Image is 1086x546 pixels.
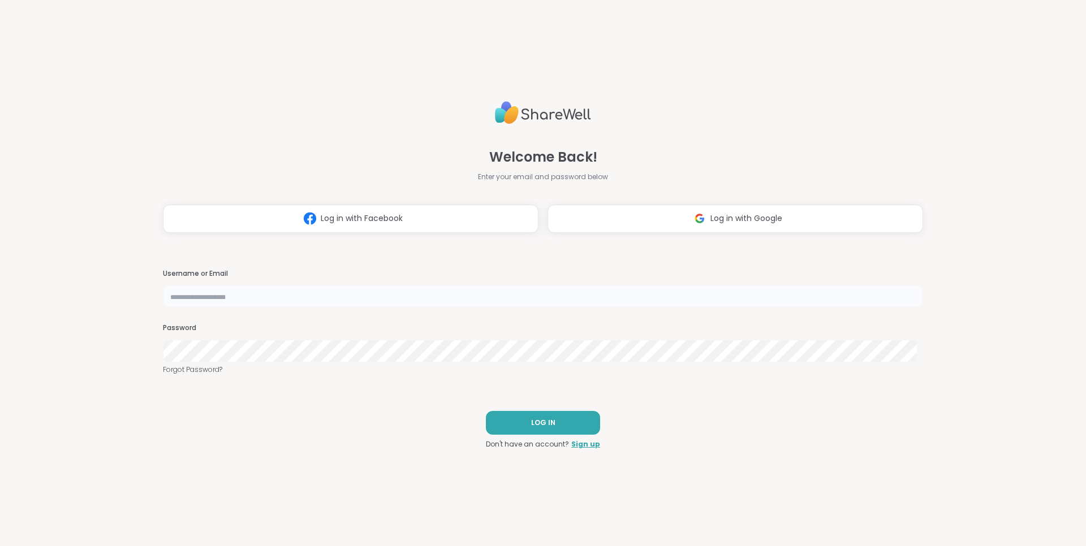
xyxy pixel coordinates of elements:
[163,269,923,279] h3: Username or Email
[710,213,782,224] span: Log in with Google
[163,205,538,233] button: Log in with Facebook
[495,97,591,129] img: ShareWell Logo
[478,172,608,182] span: Enter your email and password below
[486,411,600,435] button: LOG IN
[489,147,597,167] span: Welcome Back!
[531,418,555,428] span: LOG IN
[321,213,403,224] span: Log in with Facebook
[163,365,923,375] a: Forgot Password?
[548,205,923,233] button: Log in with Google
[571,439,600,449] a: Sign up
[689,208,710,229] img: ShareWell Logomark
[486,439,569,449] span: Don't have an account?
[163,323,923,333] h3: Password
[299,208,321,229] img: ShareWell Logomark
